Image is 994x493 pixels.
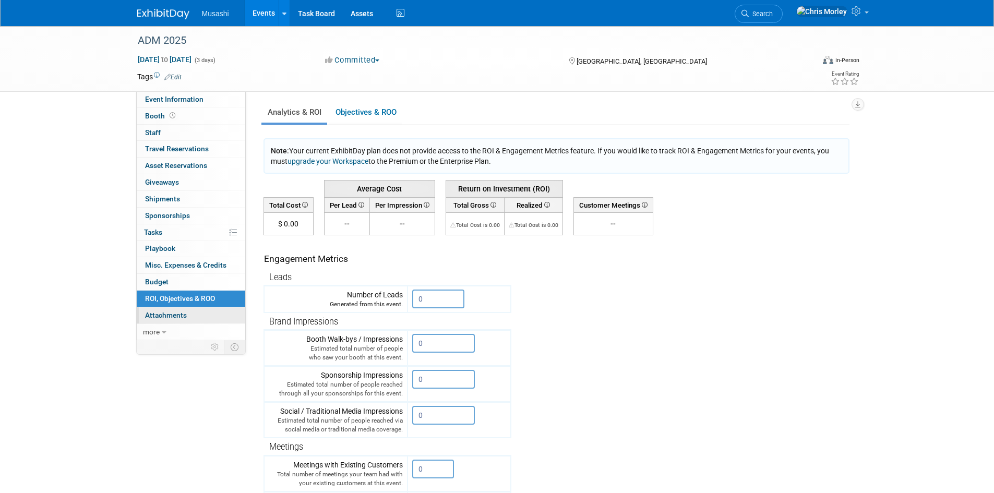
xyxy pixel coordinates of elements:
div: ADM 2025 [134,31,798,50]
a: Giveaways [137,174,245,190]
div: Event Format [752,54,860,70]
span: Note: [271,147,289,155]
a: Edit [164,74,182,81]
div: Generated from this event. [269,300,403,309]
a: Search [735,5,783,23]
a: Asset Reservations [137,158,245,174]
span: ROI, Objectives & ROO [145,294,215,303]
span: Attachments [145,311,187,319]
a: Staff [137,125,245,141]
span: Asset Reservations [145,161,207,170]
span: Tasks [144,228,162,236]
span: Budget [145,278,169,286]
td: Personalize Event Tab Strip [206,340,224,354]
span: Booth not reserved yet [167,112,177,119]
span: [GEOGRAPHIC_DATA], [GEOGRAPHIC_DATA] [577,57,707,65]
a: Objectives & ROO [329,102,402,123]
span: [DATE] [DATE] [137,55,192,64]
span: to [160,55,170,64]
th: Total Gross [446,197,504,212]
div: Booth Walk-bys / Impressions [269,334,403,362]
div: The Total Cost for this event needs to be greater than 0.00 in order for ROI to get calculated. S... [509,219,558,229]
span: Sponsorships [145,211,190,220]
div: -- [578,219,649,229]
th: Return on Investment (ROI) [446,180,562,197]
div: Sponsorship Impressions [269,370,403,398]
div: Number of Leads [269,290,403,309]
span: Booth [145,112,177,120]
button: Committed [321,55,384,66]
img: Format-Inperson.png [823,56,833,64]
a: Shipments [137,191,245,207]
div: Estimated total number of people reached through all your sponsorships for this event. [269,380,403,398]
a: Analytics & ROI [261,102,327,123]
span: (3 days) [194,57,215,64]
td: Tags [137,71,182,82]
a: Booth [137,108,245,124]
div: Estimated total number of people reached via social media or traditional media coverage. [269,416,403,434]
a: Sponsorships [137,208,245,224]
div: Total number of meetings your team had with your existing customers at this event. [269,470,403,488]
span: Musashi [202,9,229,18]
span: Meetings [269,442,303,452]
img: ExhibitDay [137,9,189,19]
span: Shipments [145,195,180,203]
span: Playbook [145,244,175,252]
span: -- [344,220,350,228]
td: Toggle Event Tabs [224,340,245,354]
span: -- [400,220,405,228]
a: Tasks [137,224,245,241]
th: Realized [504,197,562,212]
a: Attachments [137,307,245,323]
a: ROI, Objectives & ROO [137,291,245,307]
span: Brand Impressions [269,317,338,327]
div: Estimated total number of people who saw your booth at this event. [269,344,403,362]
a: Travel Reservations [137,141,245,157]
a: Misc. Expenses & Credits [137,257,245,273]
a: more [137,324,245,340]
a: upgrade your Workspace [288,157,368,165]
th: Per Lead [324,197,369,212]
div: In-Person [835,56,859,64]
div: The Total Cost for this event needs to be greater than 0.00 in order for ROI to get calculated. S... [450,219,500,229]
div: Engagement Metrics [264,252,507,266]
a: Budget [137,274,245,290]
span: Staff [145,128,161,137]
th: Customer Meetings [573,197,653,212]
span: Travel Reservations [145,145,209,153]
img: Chris Morley [796,6,847,17]
th: Per Impression [369,197,435,212]
th: Average Cost [324,180,435,197]
span: more [143,328,160,336]
span: Leads [269,272,292,282]
div: Event Rating [831,71,859,77]
span: Your current ExhibitDay plan does not provide access to the ROI & Engagement Metrics feature. If ... [271,147,829,165]
a: Playbook [137,241,245,257]
span: Misc. Expenses & Credits [145,261,226,269]
th: Total Cost [264,197,313,212]
span: Giveaways [145,178,179,186]
a: Event Information [137,91,245,107]
div: Social / Traditional Media Impressions [269,406,403,434]
td: $ 0.00 [264,213,313,235]
span: Event Information [145,95,203,103]
span: Search [749,10,773,18]
div: Meetings with Existing Customers [269,460,403,488]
